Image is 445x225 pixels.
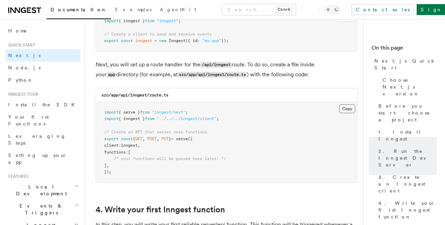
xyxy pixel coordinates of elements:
span: ; [178,18,181,23]
a: 4. Write your first Inngest function [96,205,225,214]
span: }); [104,170,111,174]
span: Your first Functions [8,114,49,127]
span: : [119,143,121,148]
a: Your first Functions [5,111,80,130]
span: export [104,38,119,43]
span: Inngest tour [5,92,38,97]
button: Local Development [5,181,80,200]
span: } [169,136,171,141]
span: const [121,136,133,141]
a: Examples [111,2,156,18]
span: AgentKit [160,7,196,12]
a: Install the SDK [5,98,80,111]
span: { Inngest } [119,18,145,23]
span: Examples [115,7,152,12]
span: ; [217,116,219,121]
span: POST [147,136,157,141]
span: 3. Create an Inngest client [378,174,437,194]
span: Quick start [5,42,35,48]
span: from [140,110,150,115]
span: = [171,136,173,141]
button: Search...Ctrl+K [222,4,296,15]
span: Python [8,77,33,83]
span: functions [104,150,126,155]
span: Next.js Quick Start [374,57,437,71]
span: const [121,38,133,43]
span: Documentation [51,7,107,12]
a: Node.js [5,62,80,74]
h4: On this page [372,44,437,55]
span: // Create a client to send and receive events [104,32,212,37]
a: 4. Write your first Inngest function [376,197,437,223]
span: Features [5,174,28,179]
span: export [104,136,119,141]
span: ({ [188,136,193,141]
span: PUT [162,136,169,141]
a: Documentation [46,2,111,19]
code: src/app/api/inngest/route.ts [178,72,247,78]
a: Next.js [5,49,80,62]
span: "../../../inngest/client" [157,116,217,121]
span: "inngest/next" [152,110,185,115]
span: new [159,38,166,43]
span: ] [104,163,107,168]
span: 2. Run the Inngest Dev Server [378,148,437,168]
button: Events & Triggers [5,200,80,219]
span: Home [8,27,27,34]
span: inngest [135,38,152,43]
a: Before you start: choose a project [376,100,437,126]
span: Local Development [5,183,74,197]
a: 1. Install Inngest [376,126,437,145]
a: Python [5,74,80,86]
span: : [197,38,200,43]
span: serve [176,136,188,141]
kbd: Ctrl+K [276,6,292,13]
span: Events & Triggers [5,202,74,216]
span: "inngest" [157,18,178,23]
code: app [107,72,116,78]
span: , [157,136,159,141]
span: Next.js [8,53,41,58]
span: import [104,110,119,115]
span: { serve } [119,110,140,115]
span: // Create an API that serves zero functions [104,130,207,134]
span: 4. Write your first Inngest function [378,200,437,220]
span: ; [185,110,188,115]
span: client [104,143,119,148]
button: Toggle dark mode [324,5,340,14]
a: Contact sales [351,4,414,15]
span: Node.js [8,65,41,70]
span: 1. Install Inngest [378,129,437,142]
span: /* your functions will be passed here later! */ [114,156,226,161]
span: Setting up your app [8,153,67,165]
span: from [145,18,154,23]
span: import [104,18,119,23]
span: , [107,163,109,168]
a: Setting up your app [5,149,80,168]
span: : [126,150,128,155]
span: }); [221,38,228,43]
span: [ [128,150,130,155]
span: from [145,116,154,121]
code: src/app/api/inngest/route.ts [101,93,168,97]
a: 3. Create an Inngest client [376,171,437,197]
span: Before you start: choose a project [378,103,437,123]
span: GET [135,136,142,141]
span: Install the SDK [8,102,79,107]
span: Choose Next.js version [383,77,437,97]
span: ({ id [185,38,197,43]
a: Home [5,25,80,37]
span: Leveraging Steps [8,133,66,146]
p: Next, you will set up a route handler for the route. To do so, create a file inside your director... [96,60,358,80]
span: , [142,136,145,141]
span: import [104,116,119,121]
button: Copy [339,104,355,113]
span: "my-app" [202,38,221,43]
span: , [138,143,140,148]
span: { inngest } [119,116,145,121]
a: Choose Next.js version [380,74,437,100]
a: AgentKit [156,2,200,18]
span: Inngest [169,38,185,43]
span: = [154,38,157,43]
code: /api/inngest [200,62,232,68]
